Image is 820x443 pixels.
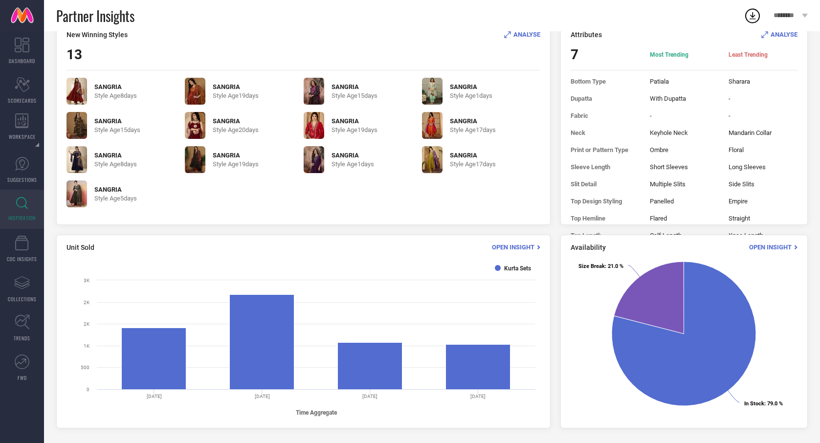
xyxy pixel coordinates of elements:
[729,146,798,154] span: Floral
[422,146,443,173] img: vz07F8HE_0e294689445449a8bbae52597afd4931.jpg
[650,215,719,222] span: Flared
[66,112,87,139] img: QdqLBpBp_55f3a5568e2841c68d94d427e7b6614f.jpg
[578,263,605,269] tspan: Size Break
[332,92,377,99] span: Style Age 15 days
[749,243,798,252] div: Open Insight
[650,51,719,59] span: Most Trending
[492,243,540,252] div: Open Insight
[8,295,37,303] span: COLLECTIONS
[81,365,89,370] text: 500
[9,57,35,65] span: DASHBOARD
[749,244,792,251] span: Open Insight
[450,92,492,99] span: Style Age 1 days
[84,300,90,305] text: 2K
[650,95,719,102] span: With Dupatta
[571,163,640,171] span: Sleeve Length
[8,214,36,221] span: INSPIRATION
[729,78,798,85] span: Sharara
[571,112,640,119] span: Fabric
[213,152,259,159] span: SANGRIA
[761,30,798,39] div: Analyse
[332,117,377,125] span: SANGRIA
[332,126,377,133] span: Style Age 19 days
[185,112,205,139] img: IXOFd33u_c3a02f46ae8f45b5ad3caf203615a447.jpg
[650,198,719,205] span: Panelled
[571,129,640,136] span: Neck
[650,78,719,85] span: Patiala
[94,83,137,90] span: SANGRIA
[450,117,496,125] span: SANGRIA
[650,232,719,239] span: Calf Length
[450,83,492,90] span: SANGRIA
[492,244,534,251] span: Open Insight
[66,46,82,63] span: 13
[771,31,798,38] span: ANALYSE
[744,400,783,407] text: : 79.0 %
[470,394,486,399] text: [DATE]
[66,146,87,173] img: w0CpsHtJ_9fe2b50d3d024e03855297d411b84ce4.jpg
[213,126,259,133] span: Style Age 20 days
[650,112,719,119] span: -
[729,215,798,222] span: Straight
[296,409,337,416] tspan: Time Aggregate
[578,263,623,269] text: : 21.0 %
[255,394,270,399] text: [DATE]
[7,255,37,263] span: CDC INSIGHTS
[504,265,531,272] text: Kurta Sets
[513,31,540,38] span: ANALYSE
[571,95,640,102] span: Dupatta
[14,334,30,342] span: TRENDS
[650,163,719,171] span: Short Sleeves
[729,95,798,102] span: -
[504,30,540,39] div: Analyse
[650,180,719,188] span: Multiple Slits
[744,7,761,24] div: Open download list
[571,78,640,85] span: Bottom Type
[450,126,496,133] span: Style Age 17 days
[332,83,377,90] span: SANGRIA
[213,160,259,168] span: Style Age 19 days
[571,198,640,205] span: Top Design Styling
[422,78,443,105] img: owPF90Rz_64bf5135b6804d09b3454fa6add2a2c1.jpg
[66,31,128,39] span: New Winning Styles
[304,112,324,139] img: JCo5er2h_cd8e55d448bc48888daacd6623f83f38.jpg
[185,78,205,105] img: b8sJzevp_70f802312ded4ec283289b215538c608.jpg
[94,117,140,125] span: SANGRIA
[213,83,259,90] span: SANGRIA
[94,160,137,168] span: Style Age 8 days
[66,244,94,251] span: Unit Sold
[94,92,137,99] span: Style Age 8 days
[66,78,87,105] img: hp1nGFwD_db36532c18b44639b9e3642d71d487b1.jpg
[422,112,443,139] img: 3NGM5D5a_eb003b7321174d15a9691fea0df6d8c5.jpg
[213,117,259,125] span: SANGRIA
[213,92,259,99] span: Style Age 19 days
[729,51,798,59] span: Least Trending
[729,163,798,171] span: Long Sleeves
[94,126,140,133] span: Style Age 15 days
[56,6,134,26] span: Partner Insights
[450,152,496,159] span: SANGRIA
[650,129,719,136] span: Keyhole Neck
[7,176,37,183] span: SUGGESTIONS
[94,195,137,202] span: Style Age 5 days
[571,146,640,154] span: Print or Pattern Type
[304,78,324,105] img: f25fe2db-3924-40c5-8621-3a50d49349831754481010314-Sangria-Women-Kurta-Sets-9151754481009578-1.jpg
[94,186,137,193] span: SANGRIA
[729,232,798,239] span: Knee Length
[571,232,640,239] span: Top Length
[744,400,764,407] tspan: In Stock
[9,133,36,140] span: WORKSPACE
[94,152,137,159] span: SANGRIA
[84,343,90,349] text: 1K
[571,180,640,188] span: Slit Detail
[147,394,162,399] text: [DATE]
[185,146,205,173] img: mocVahZs_a48743601eac41c795a730be7ab2d607.jpg
[18,374,27,381] span: FWD
[571,244,606,251] span: Availability
[650,146,719,154] span: Ombre
[84,321,90,327] text: 2K
[362,394,377,399] text: [DATE]
[87,387,89,392] text: 0
[66,180,87,207] img: 38oOyOFv_a0b1f292ddfa4964a5790fefaaa42bc0.jpg
[571,46,640,63] span: 7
